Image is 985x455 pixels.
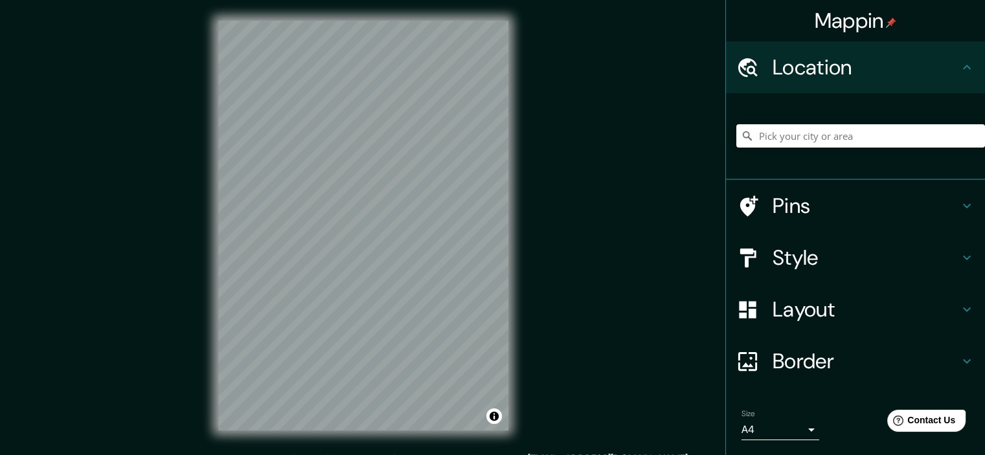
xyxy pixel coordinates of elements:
div: Style [726,232,985,283]
iframe: Help widget launcher [870,405,971,441]
div: Location [726,41,985,93]
input: Pick your city or area [736,124,985,148]
button: Toggle attribution [486,408,502,424]
div: Border [726,335,985,387]
h4: Style [773,245,959,271]
h4: Mappin [815,8,897,34]
label: Size [742,408,755,419]
div: A4 [742,419,819,440]
h4: Layout [773,296,959,322]
canvas: Map [218,21,508,430]
img: pin-icon.png [886,17,896,28]
div: Layout [726,283,985,335]
div: Pins [726,180,985,232]
h4: Location [773,54,959,80]
h4: Border [773,348,959,374]
h4: Pins [773,193,959,219]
